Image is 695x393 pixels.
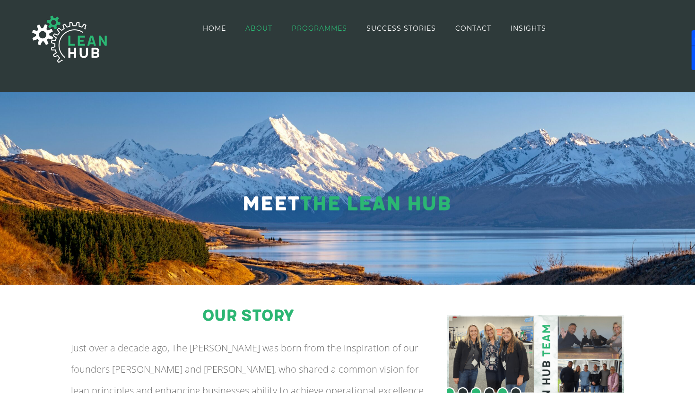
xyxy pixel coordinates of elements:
a: PROGRAMMES [292,1,347,55]
span: Meet [242,192,300,216]
img: The Lean Hub | Optimising productivity with Lean Logo [22,6,117,73]
span: our story [202,306,294,325]
span: ABOUT [245,25,272,32]
a: INSIGHTS [511,1,546,55]
span: HOME [203,25,226,32]
span: The Lean Hub [300,192,451,216]
a: HOME [203,1,226,55]
span: CONTACT [455,25,491,32]
nav: Main Menu [203,1,546,55]
a: ABOUT [245,1,272,55]
a: SUCCESS STORIES [366,1,436,55]
span: SUCCESS STORIES [366,25,436,32]
span: PROGRAMMES [292,25,347,32]
a: CONTACT [455,1,491,55]
span: INSIGHTS [511,25,546,32]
